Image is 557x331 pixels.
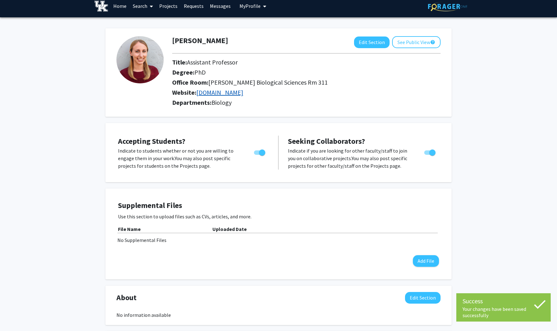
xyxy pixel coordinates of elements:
[172,69,441,76] h2: Degree:
[118,147,242,170] p: Indicate to students whether or not you are willing to engage them in your work. You may also pos...
[405,292,441,304] button: Edit About
[116,36,164,83] img: Profile Picture
[117,236,440,244] div: No Supplemental Files
[422,147,439,156] div: Toggle
[430,38,435,46] mat-icon: help
[167,99,445,106] h2: Departments:
[5,303,27,326] iframe: Chat
[212,226,247,232] b: Uploaded Date
[354,36,390,48] button: Edit Section
[239,3,261,9] span: My Profile
[208,78,328,86] span: [PERSON_NAME] Biological Sciences Rm 311
[211,98,232,106] span: Biology
[288,136,365,146] span: Seeking Collaborators?
[194,68,206,76] span: PhD
[463,306,544,318] div: Your changes have been saved successfully
[187,58,238,66] span: Assistant Professor
[118,213,439,220] p: Use this section to upload files such as CVs, articles, and more.
[288,147,412,170] p: Indicate if you are looking for other faculty/staff to join you on collaborative projects. You ma...
[428,2,467,11] img: ForagerOne Logo
[116,311,441,319] div: No information available
[196,88,243,96] a: Opens in a new tab
[413,255,439,267] button: Add File
[172,79,441,86] h2: Office Room:
[172,89,441,96] h2: Website:
[116,292,137,303] span: About
[118,201,439,210] h4: Supplemental Files
[94,1,108,12] img: University of Kentucky Logo
[172,36,228,45] h1: [PERSON_NAME]
[463,296,544,306] div: Success
[251,147,269,156] div: Toggle
[118,226,141,232] b: File Name
[172,59,441,66] h2: Title:
[392,36,441,48] button: See Public View
[118,136,185,146] span: Accepting Students?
